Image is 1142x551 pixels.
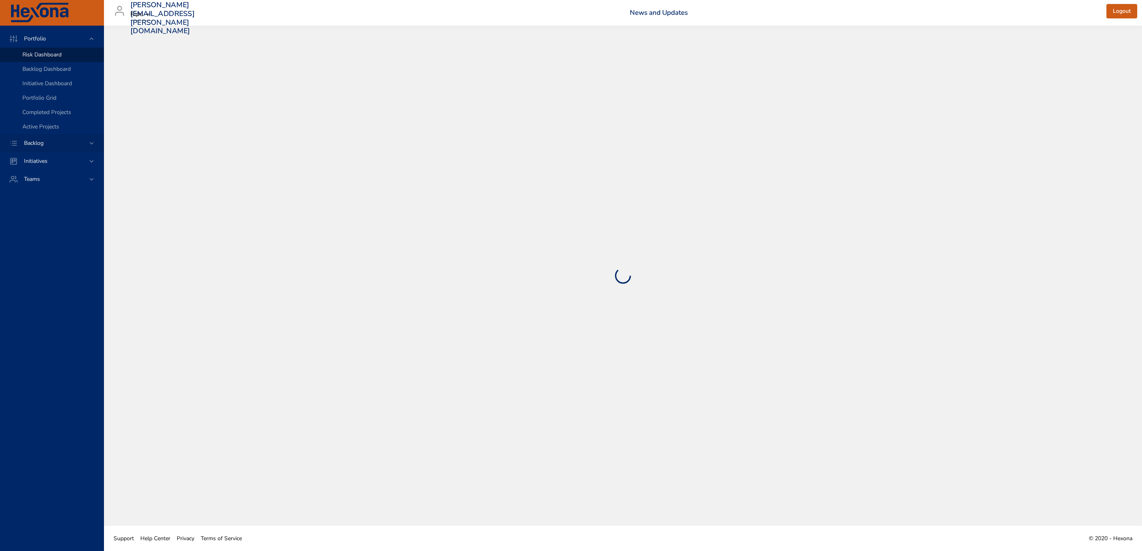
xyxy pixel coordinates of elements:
h3: [PERSON_NAME][EMAIL_ADDRESS][PERSON_NAME][DOMAIN_NAME] [130,1,195,35]
span: Portfolio [18,35,52,42]
span: Completed Projects [22,108,71,116]
span: Teams [18,175,46,183]
a: News and Updates [630,8,688,17]
span: Help Center [140,535,170,542]
span: Logout [1113,6,1131,16]
span: Risk Dashboard [22,51,62,58]
span: Active Projects [22,123,59,130]
a: Privacy [174,529,198,547]
span: Support [114,535,134,542]
span: Backlog Dashboard [22,65,71,73]
span: Portfolio Grid [22,94,56,102]
div: Kipu [130,8,153,21]
span: Backlog [18,139,50,147]
span: Privacy [177,535,194,542]
span: © 2020 - Hexona [1089,535,1132,542]
span: Initiatives [18,157,54,165]
a: Support [110,529,137,547]
span: Terms of Service [201,535,242,542]
a: Help Center [137,529,174,547]
button: Logout [1106,4,1137,19]
a: Terms of Service [198,529,245,547]
span: Initiative Dashboard [22,80,72,87]
img: Hexona [10,3,70,23]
